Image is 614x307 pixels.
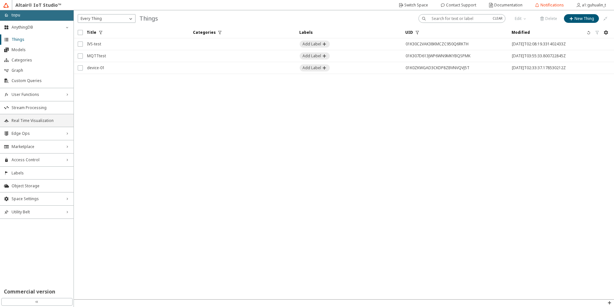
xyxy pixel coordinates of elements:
[12,196,62,201] span: Space Settings
[12,37,70,42] span: Things
[12,105,70,110] span: Stream Processing
[12,92,62,97] span: User Functions
[12,157,62,163] span: Access Control
[12,58,70,63] span: Categories
[12,12,20,18] p: topu
[12,68,70,73] span: Graph
[12,25,62,30] span: AnythingDB
[12,78,70,83] span: Custom Queries
[12,118,70,123] span: Real Time Visualization
[12,131,62,136] span: Edge Ops
[12,209,62,215] span: Utility Belt
[12,144,62,149] span: Marketplace
[12,47,70,52] span: Models
[12,183,70,189] span: Object Storage
[12,171,70,176] span: Labels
